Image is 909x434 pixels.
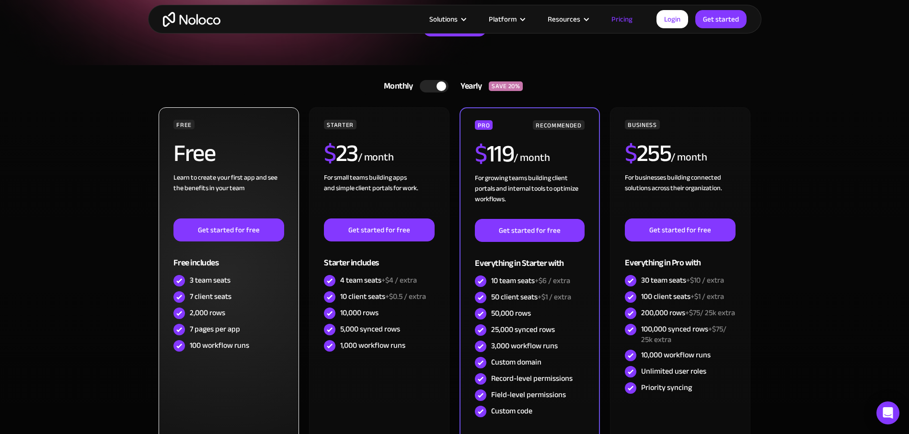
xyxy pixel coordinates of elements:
[475,131,487,176] span: $
[641,322,726,347] span: +$75/ 25k extra
[671,150,707,165] div: / month
[173,141,215,165] h2: Free
[535,274,570,288] span: +$6 / extra
[491,357,541,367] div: Custom domain
[173,172,284,218] div: Learn to create your first app and see the benefits in your team ‍
[173,218,284,241] a: Get started for free
[340,275,417,286] div: 4 team seats
[381,273,417,287] span: +$4 / extra
[641,382,692,393] div: Priority syncing
[340,340,405,351] div: 1,000 workflow runs
[641,324,735,345] div: 100,000 synced rows
[324,120,356,129] div: STARTER
[475,120,493,130] div: PRO
[475,219,584,242] a: Get started for free
[536,13,599,25] div: Resources
[324,141,358,165] h2: 23
[641,291,724,302] div: 100 client seats
[163,12,220,27] a: home
[417,13,477,25] div: Solutions
[625,172,735,218] div: For businesses building connected solutions across their organization. ‍
[429,13,458,25] div: Solutions
[491,308,531,319] div: 50,000 rows
[548,13,580,25] div: Resources
[641,275,724,286] div: 30 team seats
[625,131,637,176] span: $
[385,289,426,304] span: +$0.5 / extra
[686,273,724,287] span: +$10 / extra
[372,79,420,93] div: Monthly
[491,341,558,351] div: 3,000 workflow runs
[449,79,489,93] div: Yearly
[491,406,532,416] div: Custom code
[491,275,570,286] div: 10 team seats
[340,291,426,302] div: 10 client seats
[533,120,584,130] div: RECOMMENDED
[625,241,735,273] div: Everything in Pro with
[324,218,434,241] a: Get started for free
[475,142,514,166] h2: 119
[324,241,434,273] div: Starter includes
[625,120,659,129] div: BUSINESS
[190,324,240,334] div: 7 pages per app
[475,173,584,219] div: For growing teams building client portals and internal tools to optimize workflows.
[173,241,284,273] div: Free includes
[489,81,523,91] div: SAVE 20%
[599,13,644,25] a: Pricing
[690,289,724,304] span: +$1 / extra
[477,13,536,25] div: Platform
[656,10,688,28] a: Login
[190,308,225,318] div: 2,000 rows
[685,306,735,320] span: +$75/ 25k extra
[340,324,400,334] div: 5,000 synced rows
[190,340,249,351] div: 100 workflow runs
[491,373,573,384] div: Record-level permissions
[340,308,379,318] div: 10,000 rows
[625,141,671,165] h2: 255
[190,291,231,302] div: 7 client seats
[514,150,550,166] div: / month
[641,350,711,360] div: 10,000 workflow runs
[324,131,336,176] span: $
[625,218,735,241] a: Get started for free
[324,172,434,218] div: For small teams building apps and simple client portals for work. ‍
[491,292,571,302] div: 50 client seats
[489,13,517,25] div: Platform
[641,308,735,318] div: 200,000 rows
[876,401,899,424] div: Open Intercom Messenger
[641,366,706,377] div: Unlimited user roles
[190,275,230,286] div: 3 team seats
[538,290,571,304] span: +$1 / extra
[491,389,566,400] div: Field-level permissions
[491,324,555,335] div: 25,000 synced rows
[173,120,195,129] div: FREE
[695,10,747,28] a: Get started
[358,150,394,165] div: / month
[475,242,584,273] div: Everything in Starter with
